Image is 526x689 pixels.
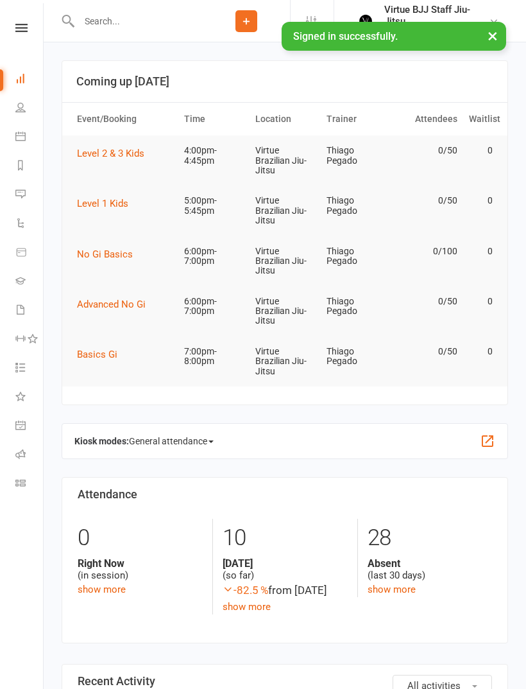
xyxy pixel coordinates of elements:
button: × [481,22,504,49]
div: from [DATE] [223,582,347,599]
th: Event/Booking [71,103,178,135]
div: (so far) [223,557,347,582]
button: Level 1 Kids [77,196,137,211]
td: Virtue Brazilian Jiu-Jitsu [250,286,321,336]
td: 6:00pm-7:00pm [178,286,250,327]
strong: Absent [368,557,492,570]
h3: Coming up [DATE] [76,75,493,88]
td: Thiago Pegado [321,135,392,176]
button: No Gi Basics [77,247,142,262]
a: Reports [15,152,44,181]
span: Advanced No Gi [77,299,146,310]
h3: Attendance [78,488,492,501]
td: 0 [463,236,499,266]
td: 0/50 [392,336,463,367]
a: show more [78,584,126,595]
td: 6:00pm-7:00pm [178,236,250,277]
td: Thiago Pegado [321,286,392,327]
div: Virtue BJJ Staff Jiu-Jitsu [384,4,489,27]
td: Thiago Pegado [321,236,392,277]
span: No Gi Basics [77,249,133,260]
td: 0 [463,135,499,166]
td: 4:00pm-4:45pm [178,135,250,176]
a: Calendar [15,123,44,152]
td: 0 [463,186,499,216]
td: 0/50 [392,286,463,317]
img: thumb_image1665449447.png [352,8,378,34]
span: Basics Gi [77,349,117,360]
button: Advanced No Gi [77,297,155,312]
td: Virtue Brazilian Jiu-Jitsu [250,186,321,236]
div: (in session) [78,557,203,582]
th: Location [250,103,321,135]
div: 0 [78,519,203,557]
td: Thiago Pegado [321,336,392,377]
a: People [15,94,44,123]
strong: Right Now [78,557,203,570]
a: What's New [15,383,44,412]
span: -82.5 % [223,584,268,597]
td: 0/50 [392,186,463,216]
a: show more [368,584,416,595]
td: 0 [463,286,499,317]
a: Product Sales [15,239,44,268]
th: Time [178,103,250,135]
th: Waitlist [463,103,499,135]
td: Virtue Brazilian Jiu-Jitsu [250,336,321,387]
strong: Kiosk modes: [74,436,129,446]
input: Search... [75,12,203,30]
div: 28 [368,519,492,557]
a: Dashboard [15,65,44,94]
td: Virtue Brazilian Jiu-Jitsu [250,135,321,186]
button: Level 2 & 3 Kids [77,146,153,161]
td: 0 [463,336,499,367]
button: Basics Gi [77,347,126,362]
th: Trainer [321,103,392,135]
span: Signed in successfully. [293,30,398,42]
a: Class kiosk mode [15,470,44,499]
div: 10 [223,519,347,557]
span: Level 1 Kids [77,198,128,209]
td: 7:00pm-8:00pm [178,336,250,377]
td: Thiago Pegado [321,186,392,226]
td: 0/100 [392,236,463,266]
td: 0/50 [392,135,463,166]
a: Roll call kiosk mode [15,441,44,470]
span: Level 2 & 3 Kids [77,148,144,159]
th: Attendees [392,103,463,135]
div: (last 30 days) [368,557,492,582]
strong: [DATE] [223,557,347,570]
td: Virtue Brazilian Jiu-Jitsu [250,236,321,286]
a: show more [223,601,271,613]
a: General attendance kiosk mode [15,412,44,441]
td: 5:00pm-5:45pm [178,186,250,226]
h3: Recent Activity [78,675,492,688]
span: General attendance [129,431,214,451]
